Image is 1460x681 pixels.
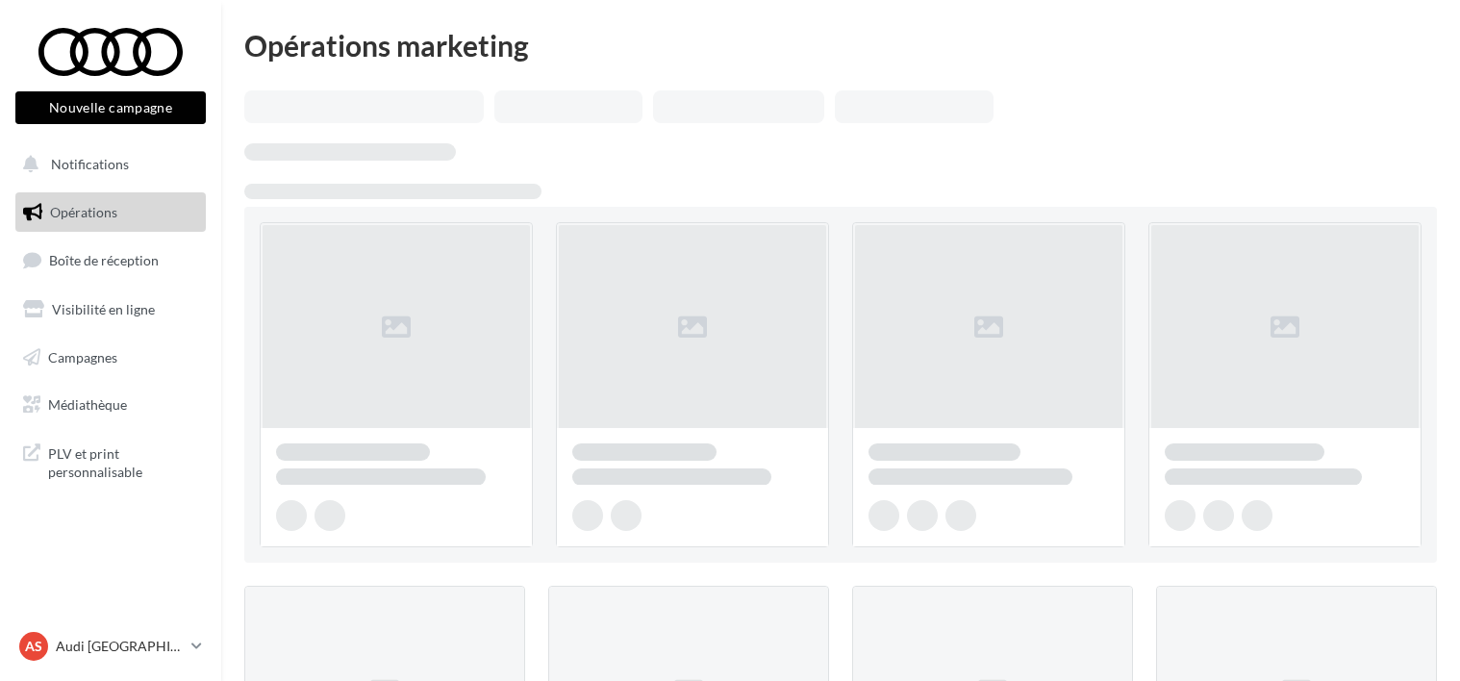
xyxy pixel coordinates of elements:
div: Opérations marketing [244,31,1437,60]
span: Opérations [50,204,117,220]
a: PLV et print personnalisable [12,433,210,490]
span: Visibilité en ligne [52,301,155,317]
button: Nouvelle campagne [15,91,206,124]
span: Médiathèque [48,396,127,413]
a: Boîte de réception [12,240,210,281]
p: Audi [GEOGRAPHIC_DATA] [56,637,184,656]
a: Médiathèque [12,385,210,425]
span: Campagnes [48,348,117,365]
a: Campagnes [12,338,210,378]
button: Notifications [12,144,202,185]
span: PLV et print personnalisable [48,441,198,482]
a: Visibilité en ligne [12,290,210,330]
span: AS [25,637,42,656]
a: Opérations [12,192,210,233]
span: Notifications [51,156,129,172]
span: Boîte de réception [49,252,159,268]
a: AS Audi [GEOGRAPHIC_DATA] [15,628,206,665]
